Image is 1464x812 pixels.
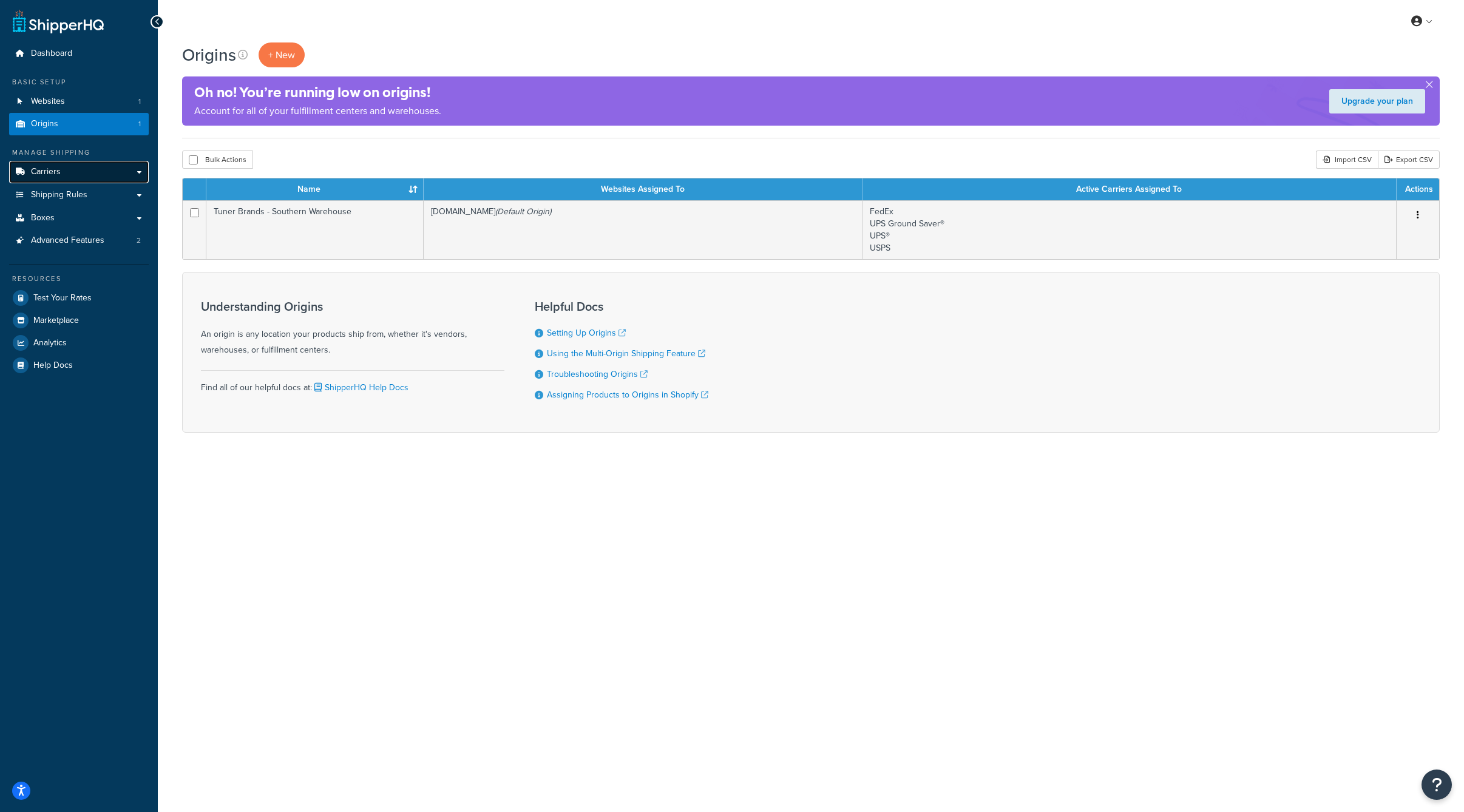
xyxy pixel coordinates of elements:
a: Origins 1 [9,113,149,135]
a: Analytics [9,332,149,354]
a: Using the Multi-Origin Shipping Feature [547,347,705,360]
span: Shipping Rules [31,190,87,200]
td: FedEx UPS Ground Saver® UPS® USPS [862,200,1397,259]
th: Websites Assigned To [424,178,862,200]
span: Websites [31,96,65,107]
a: Assigning Products to Origins in Shopify [547,388,708,401]
a: ShipperHQ Home [13,9,104,33]
div: Find all of our helpful docs at: [201,370,504,396]
span: 1 [138,96,141,107]
button: Open Resource Center [1422,770,1452,800]
span: Help Docs [33,360,73,371]
div: Resources [9,274,149,284]
h3: Helpful Docs [535,300,708,313]
th: Name : activate to sort column ascending [206,178,424,200]
span: Carriers [31,167,61,177]
span: Dashboard [31,49,72,59]
td: Tuner Brands - Southern Warehouse [206,200,424,259]
a: Test Your Rates [9,287,149,309]
a: Setting Up Origins [547,326,626,339]
i: (Default Origin) [495,205,551,218]
div: Basic Setup [9,77,149,87]
div: Import CSV [1316,151,1378,169]
span: Advanced Features [31,235,104,246]
li: Origins [9,113,149,135]
a: Websites 1 [9,90,149,113]
a: Boxes [9,207,149,229]
a: Carriers [9,161,149,183]
a: Dashboard [9,42,149,65]
th: Active Carriers Assigned To [862,178,1397,200]
span: 2 [137,235,141,246]
span: Boxes [31,213,55,223]
h3: Understanding Origins [201,300,504,313]
h4: Oh no! You’re running low on origins! [194,83,441,103]
td: [DOMAIN_NAME] [424,200,862,259]
a: + New [259,42,305,67]
a: Marketplace [9,310,149,331]
a: Advanced Features 2 [9,229,149,252]
span: 1 [138,119,141,129]
span: Test Your Rates [33,293,92,303]
p: Account for all of your fulfillment centers and warehouses. [194,103,441,120]
h1: Origins [182,43,236,67]
div: Manage Shipping [9,147,149,158]
a: Upgrade your plan [1329,89,1425,113]
button: Bulk Actions [182,151,253,169]
span: Marketplace [33,316,79,326]
li: Websites [9,90,149,113]
a: Help Docs [9,354,149,376]
span: Origins [31,119,58,129]
span: + New [268,48,295,62]
a: Export CSV [1378,151,1440,169]
a: Shipping Rules [9,184,149,206]
th: Actions [1397,178,1439,200]
a: Troubleshooting Origins [547,368,648,381]
li: Advanced Features [9,229,149,252]
div: An origin is any location your products ship from, whether it's vendors, warehouses, or fulfillme... [201,300,504,358]
span: Analytics [33,338,67,348]
a: ShipperHQ Help Docs [312,381,408,394]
